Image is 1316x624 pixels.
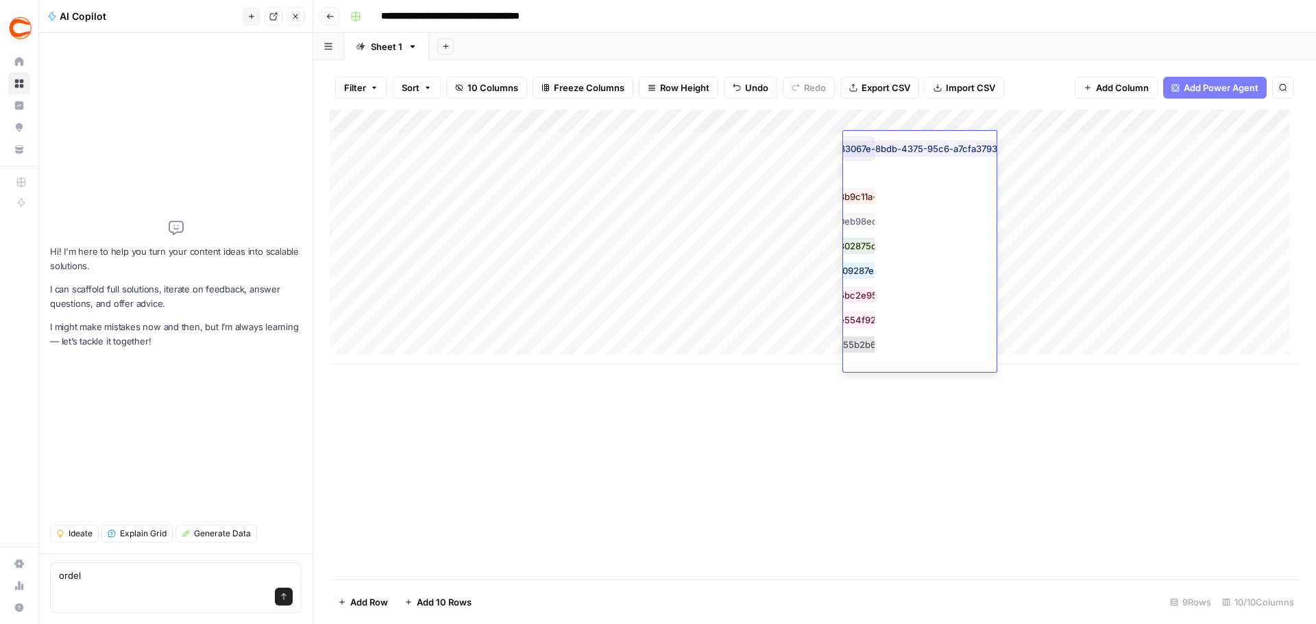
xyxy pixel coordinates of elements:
[8,51,30,73] a: Home
[840,77,919,99] button: Export CSV
[344,33,429,60] a: Sheet 1
[1075,77,1158,99] button: Add Column
[1096,81,1149,95] span: Add Column
[344,81,366,95] span: Filter
[8,16,33,40] img: Covers Logo
[101,525,173,542] button: Explain Grid
[533,77,633,99] button: Freeze Columns
[50,525,99,542] button: Ideate
[1163,77,1267,99] button: Add Power Agent
[446,77,527,99] button: 10 Columns
[724,77,777,99] button: Undo
[8,597,30,619] button: Help + Support
[402,81,419,95] span: Sort
[467,81,518,95] span: 10 Columns
[59,569,293,582] textarea: ordel
[783,77,835,99] button: Redo
[47,10,239,23] div: AI Copilot
[8,116,30,138] a: Opportunities
[8,575,30,597] a: Usage
[8,95,30,116] a: Insights
[804,81,826,95] span: Redo
[660,81,709,95] span: Row Height
[1184,81,1258,95] span: Add Power Agent
[746,140,1017,157] button: [PERSON_NAME]|dc33067e-8bdb-4375-95c6-a7cfa37939f4
[120,527,167,540] span: Explain Grid
[639,77,718,99] button: Row Height
[417,595,472,609] span: Add 10 Rows
[1165,591,1217,613] div: 9 Rows
[396,591,480,613] button: Add 10 Rows
[862,81,910,95] span: Export CSV
[175,525,257,542] button: Generate Data
[335,77,387,99] button: Filter
[8,138,30,160] a: Your Data
[50,245,302,273] p: Hi! I'm here to help you turn your content ideas into scalable solutions.
[330,591,396,613] button: Add Row
[371,40,402,53] div: Sheet 1
[1217,591,1300,613] div: 10/10 Columns
[50,282,302,311] p: I can scaffold full solutions, iterate on feedback, answer questions, and offer advice.
[554,81,624,95] span: Freeze Columns
[194,527,251,540] span: Generate Data
[69,527,93,540] span: Ideate
[8,11,30,45] button: Workspace: Covers
[50,320,302,349] p: I might make mistakes now and then, but I’m always learning — let’s tackle it together!
[393,77,441,99] button: Sort
[946,81,995,95] span: Import CSV
[350,595,388,609] span: Add Row
[8,73,30,95] a: Browse
[8,553,30,575] a: Settings
[925,77,1004,99] button: Import CSV
[745,81,768,95] span: Undo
